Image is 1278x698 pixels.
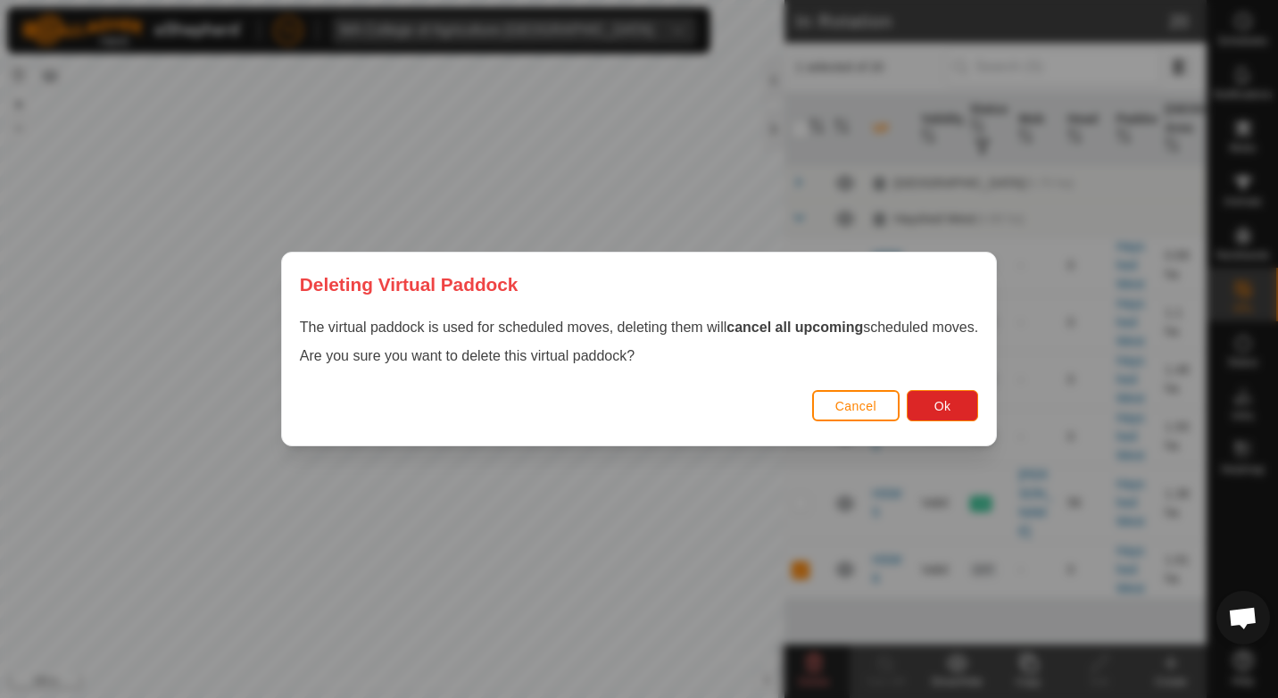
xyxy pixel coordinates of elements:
span: Ok [934,399,951,413]
span: Deleting Virtual Paddock [300,270,519,298]
strong: cancel all upcoming [726,320,863,335]
span: The virtual paddock is used for scheduled moves, deleting them will scheduled moves. [300,320,978,335]
button: Ok [907,390,978,421]
a: Open chat [1216,591,1270,644]
span: Cancel [835,399,877,413]
button: Cancel [812,390,900,421]
p: Are you sure you want to delete this virtual paddock? [300,345,978,367]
